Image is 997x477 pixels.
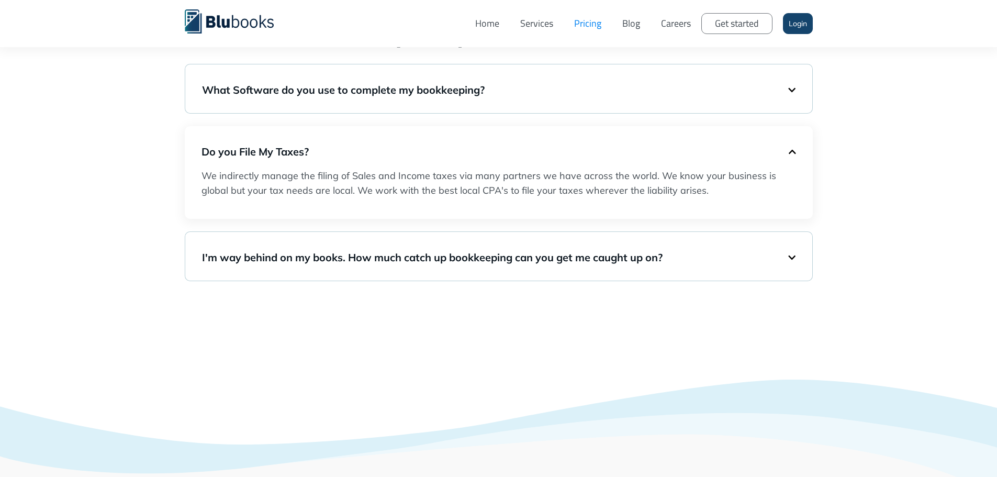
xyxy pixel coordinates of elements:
a: home [185,8,289,34]
h5: What Software do you use to complete my bookkeeping? [202,83,788,97]
a: Pricing [564,8,612,39]
div: We indirectly manage the filing of Sales and Income taxes via many partners we have across the wo... [201,169,792,198]
a: Home [465,8,510,39]
a: Login [783,13,813,34]
a: Services [510,8,564,39]
a: Careers [651,8,701,39]
h5: I'm way behind on my books. How much catch up bookkeeping can you get me caught up on? [202,250,788,265]
a: Get started [701,13,772,34]
h5: Do you File My Taxes? [201,145,789,159]
a: Blog [612,8,651,39]
h2: Frequently Asked Questions [185,19,813,48]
